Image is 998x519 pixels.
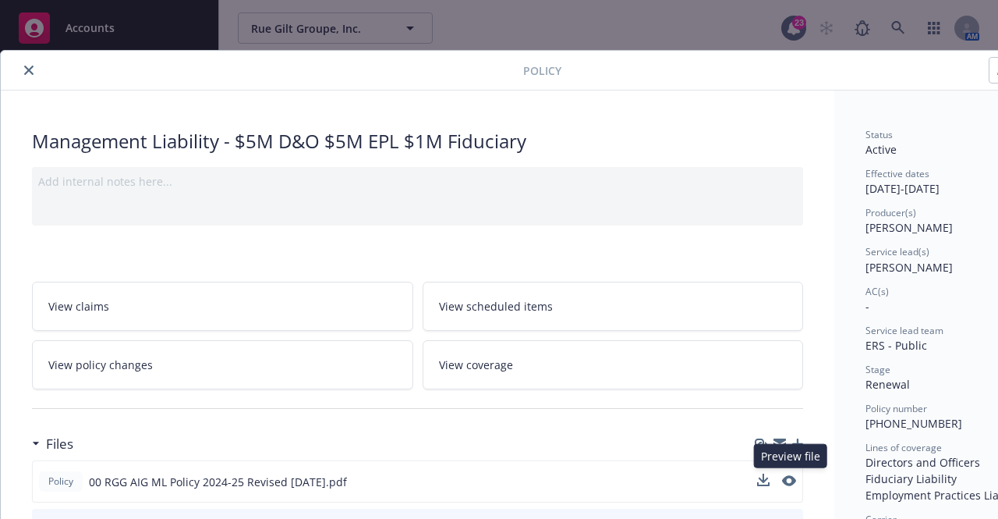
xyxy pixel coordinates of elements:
[865,260,953,275] span: [PERSON_NAME]
[865,363,890,376] span: Stage
[423,340,804,389] a: View coverage
[865,142,897,157] span: Active
[865,338,927,353] span: ERS - Public
[48,298,109,315] span: View claims
[32,128,803,155] div: Management Liability - $5M D&O $5M EPL $1M Fiduciary
[865,324,943,337] span: Service lead team
[865,402,927,415] span: Policy number
[865,220,953,235] span: [PERSON_NAME]
[782,474,796,490] button: preview file
[45,475,76,489] span: Policy
[865,416,962,431] span: [PHONE_NUMBER]
[782,475,796,486] button: preview file
[865,299,869,314] span: -
[439,298,553,315] span: View scheduled items
[865,128,893,141] span: Status
[32,434,73,454] div: Files
[19,61,38,80] button: close
[32,282,413,331] a: View claims
[754,444,827,468] div: Preview file
[757,474,770,486] button: download file
[48,357,153,373] span: View policy changes
[865,167,929,180] span: Effective dates
[89,474,347,490] span: 00 RGG AIG ML Policy 2024-25 Revised [DATE].pdf
[523,62,561,79] span: Policy
[865,245,929,258] span: Service lead(s)
[32,340,413,389] a: View policy changes
[423,282,804,331] a: View scheduled items
[439,357,513,373] span: View coverage
[865,285,889,298] span: AC(s)
[757,474,770,490] button: download file
[865,441,942,454] span: Lines of coverage
[46,434,73,454] h3: Files
[865,377,910,392] span: Renewal
[865,206,916,219] span: Producer(s)
[38,173,797,190] div: Add internal notes here...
